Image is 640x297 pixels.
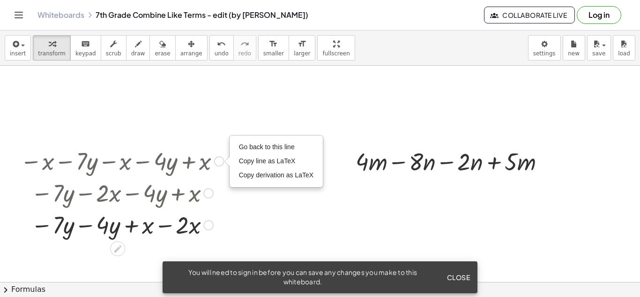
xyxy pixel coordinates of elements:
button: keyboardkeypad [70,35,101,61]
button: new [563,35,585,61]
span: Collaborate Live [492,11,567,19]
button: transform [33,35,71,61]
span: insert [10,50,26,57]
a: Whiteboards [37,10,84,20]
button: Close [443,269,474,286]
button: format_sizesmaller [258,35,289,61]
span: larger [294,50,310,57]
span: load [618,50,630,57]
button: Collaborate Live [484,7,575,23]
button: fullscreen [317,35,355,61]
button: arrange [175,35,208,61]
span: scrub [106,50,121,57]
button: Toggle navigation [11,8,26,23]
i: undo [217,38,226,50]
button: erase [149,35,175,61]
div: You will need to sign in before you can save any changes you make to this whiteboard. [170,268,435,287]
span: undo [215,50,229,57]
span: transform [38,50,66,57]
span: new [568,50,580,57]
span: smaller [263,50,284,57]
span: draw [131,50,145,57]
button: insert [5,35,31,61]
div: Edit math [110,241,125,256]
button: redoredo [233,35,256,61]
span: redo [238,50,251,57]
button: Log in [577,6,621,24]
i: redo [240,38,249,50]
i: format_size [298,38,306,50]
button: settings [528,35,561,61]
button: load [613,35,635,61]
i: keyboard [81,38,90,50]
span: save [592,50,605,57]
span: erase [155,50,170,57]
span: Close [447,273,470,282]
button: scrub [101,35,127,61]
span: settings [533,50,556,57]
span: fullscreen [322,50,350,57]
span: Copy derivation as LaTeX [239,171,314,179]
span: keypad [75,50,96,57]
button: format_sizelarger [289,35,315,61]
button: save [587,35,611,61]
button: undoundo [209,35,234,61]
span: Copy line as LaTeX [239,157,296,165]
button: draw [126,35,150,61]
span: Go back to this line [239,143,295,151]
span: arrange [180,50,202,57]
i: format_size [269,38,278,50]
